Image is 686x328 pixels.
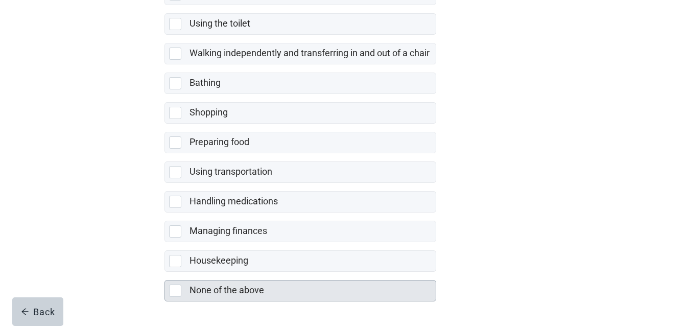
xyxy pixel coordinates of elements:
[190,255,248,266] label: Housekeeping
[164,250,436,272] div: Housekeeping, checkbox, not selected
[21,307,55,317] div: Back
[12,297,63,326] button: arrow-leftBack
[164,43,436,64] div: Walking independently and transferring in and out of a chair, checkbox, not selected
[164,161,436,183] div: Using transportation, checkbox, not selected
[21,308,29,316] span: arrow-left
[190,136,249,147] label: Preparing food
[164,102,436,124] div: Shopping, checkbox, not selected
[190,18,250,29] label: Using the toilet
[190,196,278,206] label: Handling medications
[164,191,436,213] div: Handling medications, checkbox, not selected
[164,13,436,35] div: Using the toilet, checkbox, not selected
[190,166,272,177] label: Using transportation
[190,48,430,58] label: Walking independently and transferring in and out of a chair
[190,225,267,236] label: Managing finances
[190,107,228,118] label: Shopping
[164,221,436,242] div: Managing finances, checkbox, not selected
[190,285,264,295] label: None of the above
[190,77,221,88] label: Bathing
[164,280,436,301] div: None of the above, checkbox, not selected
[164,73,436,94] div: Bathing, checkbox, not selected
[164,132,436,153] div: Preparing food, checkbox, not selected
